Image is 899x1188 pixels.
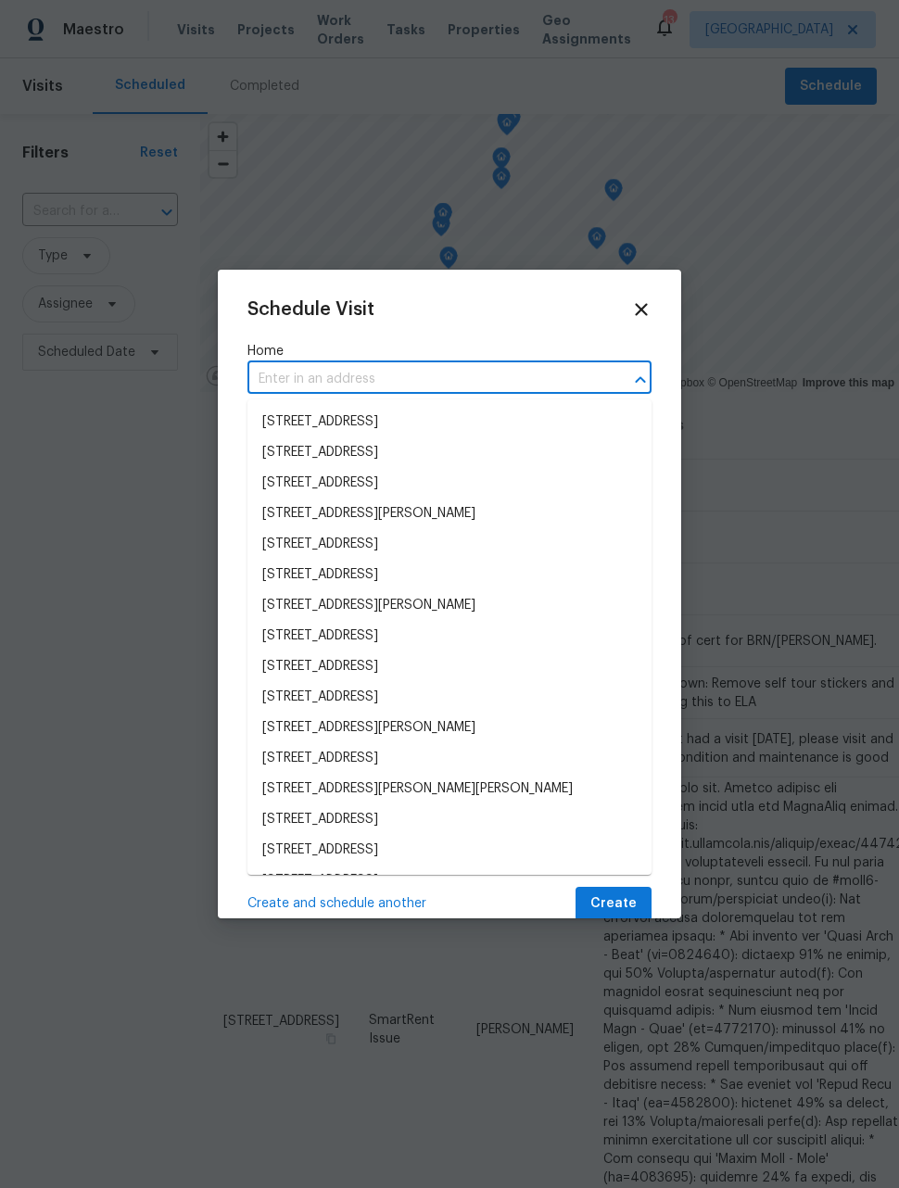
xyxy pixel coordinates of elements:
[247,651,652,682] li: [STREET_ADDRESS]
[627,367,653,393] button: Close
[247,894,426,913] span: Create and schedule another
[247,866,652,896] li: [STREET_ADDRESS]
[247,437,652,468] li: [STREET_ADDRESS]
[247,682,652,713] li: [STREET_ADDRESS]
[247,300,374,319] span: Schedule Visit
[247,713,652,743] li: [STREET_ADDRESS][PERSON_NAME]
[631,299,652,320] span: Close
[247,835,652,866] li: [STREET_ADDRESS]
[247,365,600,394] input: Enter in an address
[247,560,652,590] li: [STREET_ADDRESS]
[247,468,652,499] li: [STREET_ADDRESS]
[247,342,652,360] label: Home
[247,590,652,621] li: [STREET_ADDRESS][PERSON_NAME]
[247,529,652,560] li: [STREET_ADDRESS]
[247,621,652,651] li: [STREET_ADDRESS]
[247,499,652,529] li: [STREET_ADDRESS][PERSON_NAME]
[247,407,652,437] li: [STREET_ADDRESS]
[576,887,652,921] button: Create
[247,743,652,774] li: [STREET_ADDRESS]
[247,774,652,804] li: [STREET_ADDRESS][PERSON_NAME][PERSON_NAME]
[247,804,652,835] li: [STREET_ADDRESS]
[590,892,637,916] span: Create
